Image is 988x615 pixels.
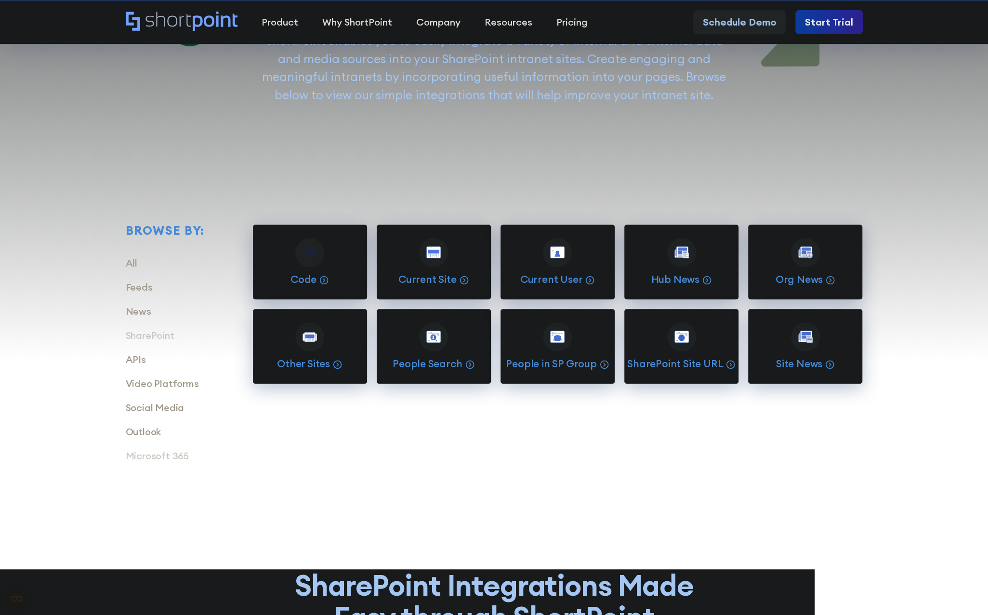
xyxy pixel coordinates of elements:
a: All [126,257,137,269]
a: Org NewsOrg News [748,225,862,299]
a: Current UserCurrent User [501,225,615,299]
img: Org News [798,246,813,258]
a: Company [404,10,473,34]
a: Microsoft 365 [126,450,189,462]
a: Other SitesOther Sites [253,309,367,384]
div: Resources [485,15,532,29]
a: SharePoint [126,329,174,341]
a: Current SiteCurrent Site [377,225,491,299]
a: Product [250,10,310,34]
p: Hub News [651,273,699,286]
p: Other Sites [277,357,330,370]
p: Current User [520,273,582,286]
div: Why ShortPoint [322,15,392,29]
img: People Search [426,331,441,343]
img: Current User [550,246,565,258]
div: Browse by: [126,225,205,237]
a: People in SP GroupPeople in SP Group [501,309,615,384]
a: News [126,305,151,317]
p: Site News [776,357,822,370]
img: Code [303,245,317,260]
a: Start Trial [795,10,863,34]
img: SharePoint Site URL [674,331,689,343]
iframe: Chat Widget [815,503,988,615]
p: SharePoint Site URL [627,357,723,370]
p: Current Site [398,273,456,286]
a: Why ShortPoint [310,10,404,34]
div: Company [416,15,461,29]
p: People Search [393,357,462,370]
a: People SearchPeople Search [377,309,491,384]
img: Current Site [426,246,441,258]
a: Hub NewsHub News [624,225,738,299]
a: Schedule Demo [693,10,786,34]
a: Feeds [126,281,153,293]
a: CodeCode [253,225,367,299]
a: Site NewsSite News [748,309,862,384]
a: SharePoint Site URLSharePoint Site URL [624,309,738,384]
p: Code [290,273,316,286]
a: Video Platforms [126,377,199,389]
div: Product [262,15,298,29]
a: APIs [126,353,146,365]
a: Social Media [126,401,184,414]
img: Site News [798,331,813,343]
a: Outlook [126,426,161,438]
a: Resources [473,10,544,34]
button: Open CMP widget [5,587,28,610]
p: ShortPoint enables you to easily integrate a variety of internal and external data and media sour... [256,32,733,104]
img: People in SP Group [550,331,565,343]
p: People in SP Group [506,357,596,370]
p: Org News [776,273,823,286]
img: Hub News [674,246,689,258]
a: Pricing [544,10,600,34]
a: Home [126,12,238,32]
img: Other Sites [303,332,317,341]
div: Pricing [556,15,588,29]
